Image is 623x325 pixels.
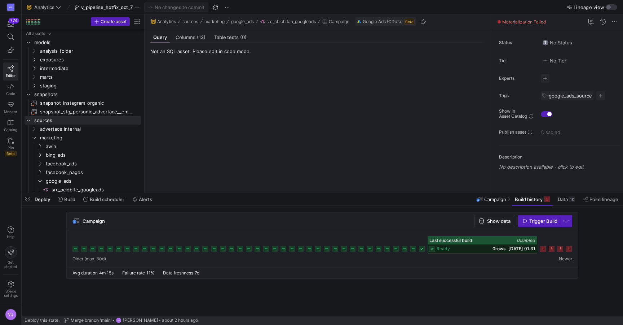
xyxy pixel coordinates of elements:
span: Columns [176,35,206,40]
button: Build [54,193,79,205]
span: Campaign [484,196,506,202]
span: Campaign [83,218,105,224]
span: snapshot_instagram_organic​​​​​​​ [40,99,133,107]
span: Help [6,234,15,239]
span: Tags [499,93,535,98]
span: Disabled [517,238,535,243]
span: Query [153,35,167,40]
span: Beta [5,151,17,156]
button: src_chichifan_googleads [258,17,318,26]
span: [PERSON_NAME] [123,318,158,323]
span: intermediate [40,64,140,73]
div: All assets [26,31,45,36]
button: Last successful buildDisabledready0rows[DATE] 01:31 [428,236,537,253]
button: Alerts [129,193,155,205]
div: Not an SQL asset. Please edit in code mode. [150,48,484,54]
span: models [34,38,140,47]
span: Catalog [4,127,17,132]
div: Press SPACE to select this row. [25,73,141,81]
a: Editor [3,62,18,81]
span: Deploy [35,196,50,202]
button: google_ads [229,17,256,26]
span: Create asset [101,19,127,24]
span: advertace internal [40,125,140,133]
span: sources [182,19,198,24]
button: Data1K [554,193,578,205]
span: sources [34,116,140,125]
button: 774 [3,17,18,30]
span: Analytics [157,19,176,24]
span: ready [437,246,450,251]
button: Merge branch 'main'VU[PERSON_NAME]about 2 hours ago [62,316,200,325]
span: Campaign [329,19,349,24]
span: src_chichifan_googleads [266,19,316,24]
div: 774 [9,18,19,23]
div: Press SPACE to select this row. [25,185,141,194]
div: Press SPACE to select this row. [25,81,141,90]
span: No Status [543,40,572,45]
span: Data [558,196,568,202]
span: facebook_ads [46,160,140,168]
span: google_ads [46,177,140,185]
a: Spacesettings [3,278,18,301]
img: No tier [543,58,548,64]
img: undefined [357,19,361,24]
div: Press SPACE to select this row. [25,55,141,64]
span: marketing [40,134,140,142]
span: Merge branch 'main' [71,318,112,323]
button: Build scheduler [80,193,128,205]
a: snapshot_stg_personio_advertace__employees​​​​​​​ [25,107,141,116]
span: Editor [6,73,16,78]
div: Press SPACE to select this row. [25,47,141,55]
span: marts [40,73,140,81]
button: Getstarted [3,243,18,272]
img: No status [543,40,548,45]
span: 7d [195,270,199,276]
span: marketing [204,19,225,24]
div: 1K [569,196,575,202]
button: v_pipeline_hotfix_oct_7 [73,3,141,12]
span: 🐱 [151,19,156,24]
span: Analytics [34,4,54,10]
button: marketing [203,17,226,26]
span: Table tests [214,35,247,40]
span: Google Ads (CData) [363,19,403,24]
span: Build scheduler [90,196,124,202]
span: awin [46,142,140,151]
button: Trigger Build [518,215,560,227]
span: 0 rows [492,246,505,251]
span: analysis_folder [40,47,140,55]
span: No Tier [543,58,566,64]
button: Point lineage [580,193,622,205]
button: Help [3,223,18,242]
a: src_acidbite_googleads​​​​​​​​ [25,185,141,194]
div: Press SPACE to select this row. [25,125,141,133]
span: 🐱 [26,5,31,10]
span: Point lineage [589,196,618,202]
span: Show data [487,218,511,224]
span: Build history [515,196,543,202]
span: Avg duration [72,270,98,276]
span: google_ads_source [549,93,592,99]
span: Trigger Build [529,218,557,224]
div: Press SPACE to select this row. [25,168,141,177]
span: PRs [8,146,14,150]
div: Press SPACE to select this row. [25,159,141,168]
div: Press SPACE to select this row. [25,177,141,185]
p: Description [499,155,620,160]
div: Press SPACE to select this row. [25,142,141,151]
div: AV [7,4,14,11]
div: Press SPACE to select this row. [25,38,141,47]
a: Catalog [3,117,18,135]
span: about 2 hours ago [162,318,198,323]
span: Monitor [4,109,17,114]
span: staging [40,82,140,90]
span: Deploy this state: [25,318,59,323]
div: Press SPACE to select this row. [25,107,141,116]
div: VU [5,309,17,320]
div: VU [116,317,121,323]
span: 4m 15s [99,270,114,276]
span: Lineage view [574,4,604,10]
span: Alerts [139,196,152,202]
a: PRsBeta [3,135,18,159]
